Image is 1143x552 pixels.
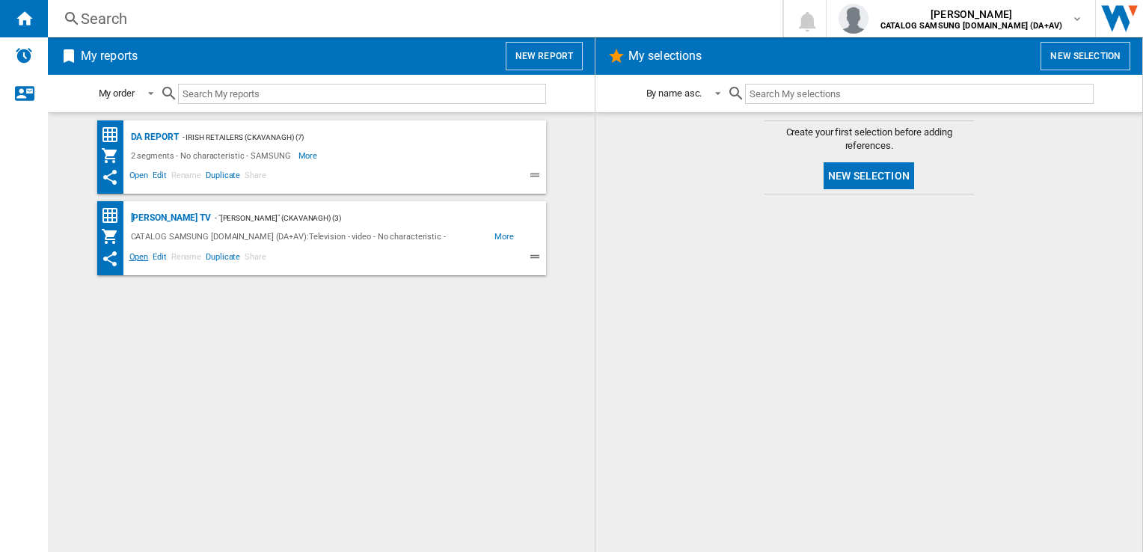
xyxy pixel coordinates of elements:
[169,168,203,186] span: Rename
[101,227,127,246] div: My Assortment
[178,84,546,104] input: Search My reports
[745,84,1093,104] input: Search My selections
[298,147,320,165] span: More
[150,250,169,268] span: Edit
[15,46,33,64] img: alerts-logo.svg
[211,209,516,227] div: - "[PERSON_NAME]" (ckavanagh) (3)
[127,147,298,165] div: 2 segments - No characteristic - SAMSUNG
[646,88,702,99] div: By name asc.
[101,147,127,165] div: My Assortment
[839,4,868,34] img: profile.jpg
[203,250,242,268] span: Duplicate
[150,168,169,186] span: Edit
[242,168,269,186] span: Share
[127,209,211,227] div: [PERSON_NAME] TV
[127,168,151,186] span: Open
[127,227,494,246] div: CATALOG SAMSUNG [DOMAIN_NAME] (DA+AV):Television - video - No characteristic - SAMSUNG
[101,168,119,186] ng-md-icon: This report has been shared with you
[824,162,914,189] button: New selection
[78,42,141,70] h2: My reports
[203,168,242,186] span: Duplicate
[101,206,127,225] div: Price Matrix
[99,88,135,99] div: My order
[169,250,203,268] span: Rename
[242,250,269,268] span: Share
[880,7,1062,22] span: [PERSON_NAME]
[101,126,127,144] div: Price Matrix
[179,128,516,147] div: - Irish Retailers (ckavanagh) (7)
[506,42,583,70] button: New report
[127,128,179,147] div: DA Report
[880,21,1062,31] b: CATALOG SAMSUNG [DOMAIN_NAME] (DA+AV)
[494,227,516,246] span: More
[764,126,974,153] span: Create your first selection before adding references.
[1041,42,1130,70] button: New selection
[81,8,744,29] div: Search
[625,42,705,70] h2: My selections
[101,250,119,268] ng-md-icon: This report has been shared with you
[127,250,151,268] span: Open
